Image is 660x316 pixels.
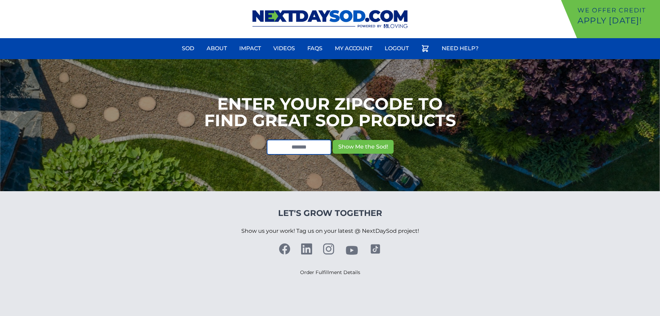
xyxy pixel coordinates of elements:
[331,40,376,57] a: My Account
[438,40,483,57] a: Need Help?
[235,40,265,57] a: Impact
[241,208,419,219] h4: Let's Grow Together
[269,40,299,57] a: Videos
[178,40,198,57] a: Sod
[241,219,419,243] p: Show us your work! Tag us on your latest @ NextDaySod project!
[204,96,456,129] h1: Enter your Zipcode to Find Great Sod Products
[300,269,360,275] a: Order Fulfillment Details
[577,6,657,15] p: We offer Credit
[381,40,413,57] a: Logout
[333,140,394,154] button: Show Me the Sod!
[577,15,657,26] p: Apply [DATE]!
[303,40,327,57] a: FAQs
[202,40,231,57] a: About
